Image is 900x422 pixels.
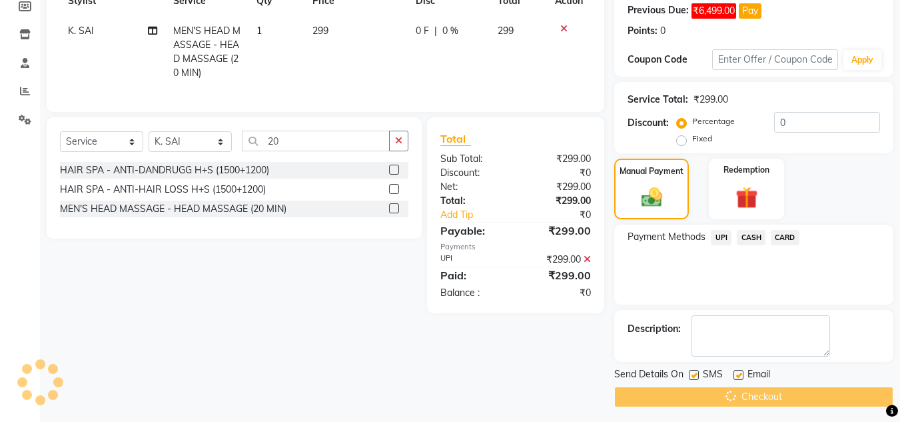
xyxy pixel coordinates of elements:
[723,164,769,176] label: Redemption
[430,152,516,166] div: Sub Total:
[312,25,328,37] span: 299
[498,25,514,37] span: 299
[628,322,681,336] div: Description:
[628,93,688,107] div: Service Total:
[614,367,683,384] span: Send Details On
[434,24,437,38] span: |
[635,185,669,209] img: _cash.svg
[703,367,723,384] span: SMS
[430,286,516,300] div: Balance :
[620,165,683,177] label: Manual Payment
[691,3,736,19] span: ₹6,499.00
[516,286,601,300] div: ₹0
[516,223,601,239] div: ₹299.00
[60,183,266,197] div: HAIR SPA - ANTI-HAIR LOSS H+S (1500+1200)
[628,53,711,67] div: Coupon Code
[628,230,705,244] span: Payment Methods
[660,24,666,38] div: 0
[692,133,712,145] label: Fixed
[416,24,429,38] span: 0 F
[442,24,458,38] span: 0 %
[739,3,761,19] button: Pay
[843,50,881,70] button: Apply
[440,241,591,253] div: Payments
[430,208,530,222] a: Add Tip
[430,180,516,194] div: Net:
[516,194,601,208] div: ₹299.00
[771,230,799,245] span: CARD
[628,116,669,130] div: Discount:
[68,25,94,37] span: K. SAI
[516,152,601,166] div: ₹299.00
[711,230,731,245] span: UPI
[440,132,471,146] span: Total
[693,93,728,107] div: ₹299.00
[737,230,765,245] span: CASH
[256,25,262,37] span: 1
[430,223,516,239] div: Payable:
[516,253,601,267] div: ₹299.00
[628,24,658,38] div: Points:
[747,367,770,384] span: Email
[430,166,516,180] div: Discount:
[628,3,689,19] div: Previous Due:
[692,115,735,127] label: Percentage
[173,25,240,79] span: MEN'S HEAD MASSAGE - HEAD MASSAGE (20 MIN)
[729,184,765,211] img: _gift.svg
[60,163,269,177] div: HAIR SPA - ANTI-DANDRUGG H+S (1500+1200)
[242,131,390,151] input: Search or Scan
[516,166,601,180] div: ₹0
[712,49,838,70] input: Enter Offer / Coupon Code
[430,267,516,283] div: Paid:
[516,267,601,283] div: ₹299.00
[530,208,602,222] div: ₹0
[60,202,286,216] div: MEN'S HEAD MASSAGE - HEAD MASSAGE (20 MIN)
[516,180,601,194] div: ₹299.00
[430,253,516,267] div: UPI
[430,194,516,208] div: Total:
